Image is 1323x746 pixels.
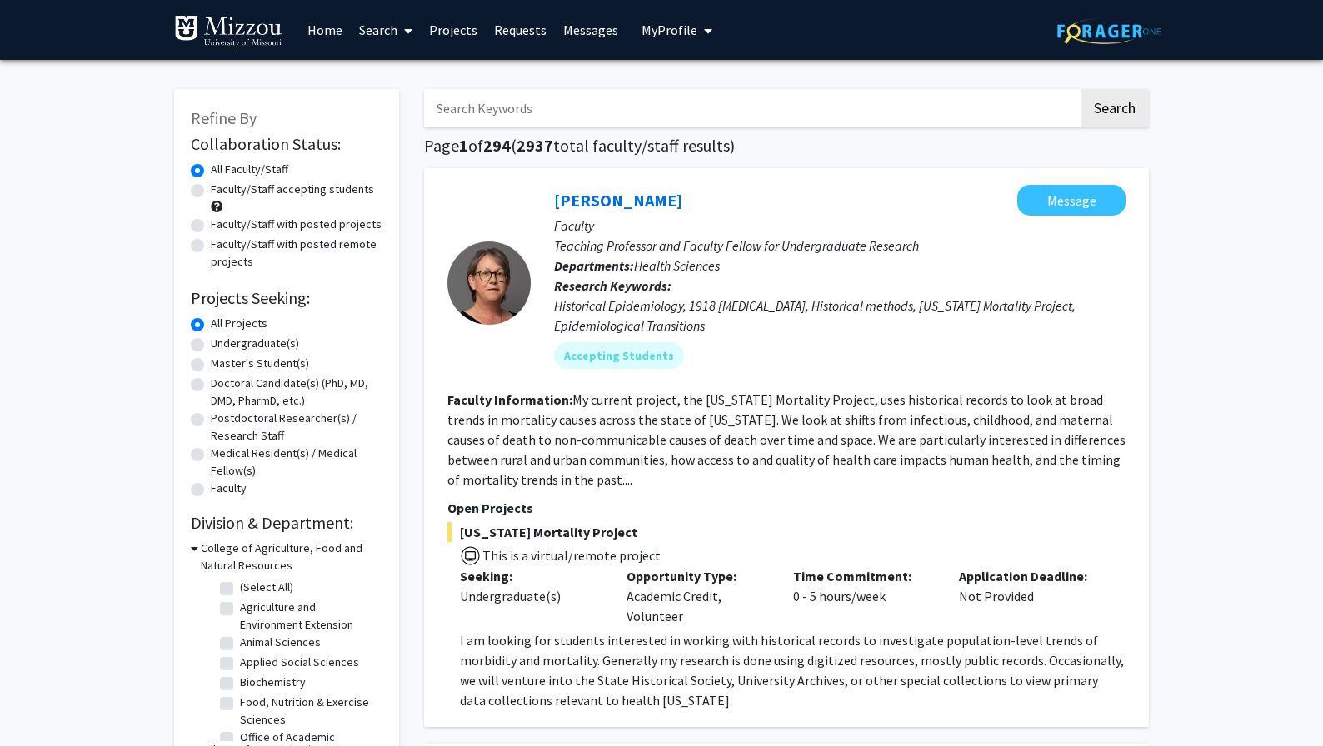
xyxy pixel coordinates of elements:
[554,236,1126,256] p: Teaching Professor and Faculty Fellow for Undergraduate Research
[240,599,378,634] label: Agriculture and Environment Extension
[642,22,697,38] span: My Profile
[614,566,781,626] div: Academic Credit, Volunteer
[240,654,359,671] label: Applied Social Sciences
[781,566,947,626] div: 0 - 5 hours/week
[424,89,1078,127] input: Search Keywords
[554,342,684,369] mat-chip: Accepting Students
[211,236,382,271] label: Faculty/Staff with posted remote projects
[12,671,71,734] iframe: Chat
[460,566,602,586] p: Seeking:
[351,1,421,59] a: Search
[191,107,257,128] span: Refine By
[486,1,555,59] a: Requests
[1081,89,1149,127] button: Search
[240,634,321,651] label: Animal Sciences
[555,1,627,59] a: Messages
[447,391,1126,488] fg-read-more: My current project, the [US_STATE] Mortality Project, uses historical records to look at broad tr...
[211,335,299,352] label: Undergraduate(s)
[1017,185,1126,216] button: Message Carolyn Orbann
[447,498,1126,518] p: Open Projects
[1057,18,1161,44] img: ForagerOne Logo
[211,216,382,233] label: Faculty/Staff with posted projects
[211,161,288,178] label: All Faculty/Staff
[191,288,382,308] h2: Projects Seeking:
[793,566,935,586] p: Time Commitment:
[481,547,661,564] span: This is a virtual/remote project
[554,257,634,274] b: Departments:
[211,181,374,198] label: Faculty/Staff accepting students
[517,135,553,156] span: 2937
[191,513,382,533] h2: Division & Department:
[421,1,486,59] a: Projects
[201,540,382,574] h3: College of Agriculture, Food and Natural Resources
[627,566,768,586] p: Opportunity Type:
[424,136,1149,156] h1: Page of ( total faculty/staff results)
[211,445,382,480] label: Medical Resident(s) / Medical Fellow(s)
[483,135,511,156] span: 294
[211,375,382,410] label: Doctoral Candidate(s) (PhD, MD, DMD, PharmD, etc.)
[460,586,602,606] div: Undergraduate(s)
[240,694,378,729] label: Food, Nutrition & Exercise Sciences
[946,566,1113,626] div: Not Provided
[460,630,1126,710] p: I am looking for students interested in working with historical records to investigate population...
[174,15,282,48] img: University of Missouri Logo
[211,315,267,332] label: All Projects
[554,190,682,211] a: [PERSON_NAME]
[447,391,572,408] b: Faculty Information:
[554,216,1126,236] p: Faculty
[191,134,382,154] h2: Collaboration Status:
[554,296,1126,336] div: Historical Epidemiology, 1918 [MEDICAL_DATA], Historical methods, [US_STATE] Mortality Project, E...
[634,257,720,274] span: Health Sciences
[459,135,468,156] span: 1
[554,277,671,294] b: Research Keywords:
[240,674,306,691] label: Biochemistry
[211,355,309,372] label: Master's Student(s)
[211,410,382,445] label: Postdoctoral Researcher(s) / Research Staff
[240,579,293,596] label: (Select All)
[211,480,247,497] label: Faculty
[299,1,351,59] a: Home
[959,566,1101,586] p: Application Deadline:
[447,522,1126,542] span: [US_STATE] Mortality Project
